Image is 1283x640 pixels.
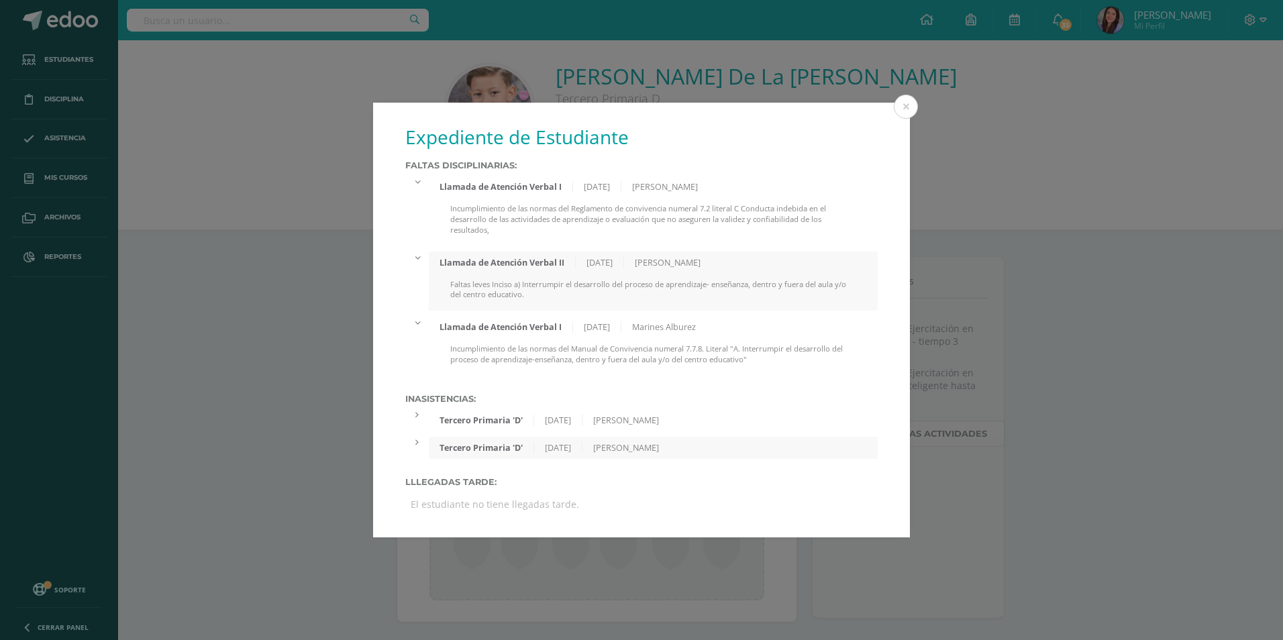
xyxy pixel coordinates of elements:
[429,203,878,246] div: Incumplimiento de las normas del Reglamento de convivencia numeral 7.2 literal C Conducta indebid...
[429,415,534,426] div: Tercero Primaria 'D'
[405,477,878,487] label: Lllegadas tarde:
[582,415,670,426] div: [PERSON_NAME]
[582,442,670,454] div: [PERSON_NAME]
[405,160,878,170] label: Faltas Disciplinarias:
[573,181,621,193] div: [DATE]
[624,257,711,268] div: [PERSON_NAME]
[429,181,573,193] div: Llamada de Atención Verbal I
[534,415,582,426] div: [DATE]
[405,394,878,404] label: Inasistencias:
[573,321,621,333] div: [DATE]
[621,321,707,333] div: Marines Alburez
[405,492,878,516] div: El estudiante no tiene llegadas tarde.
[429,279,878,311] div: Faltas leves Inciso a) Interrumpir el desarrollo del proceso de aprendizaje- enseñanza, dentro y ...
[429,257,576,268] div: Llamada de Atención Verbal II
[894,95,918,119] button: Close (Esc)
[429,343,878,376] div: Incumplimiento de las normas del Manual de Convivencia numeral 7.7.8. Literal "A. Interrumpir el ...
[429,321,573,333] div: Llamada de Atención Verbal I
[429,442,534,454] div: Tercero Primaria 'D'
[621,181,709,193] div: [PERSON_NAME]
[576,257,624,268] div: [DATE]
[534,442,582,454] div: [DATE]
[405,124,878,150] h1: Expediente de Estudiante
